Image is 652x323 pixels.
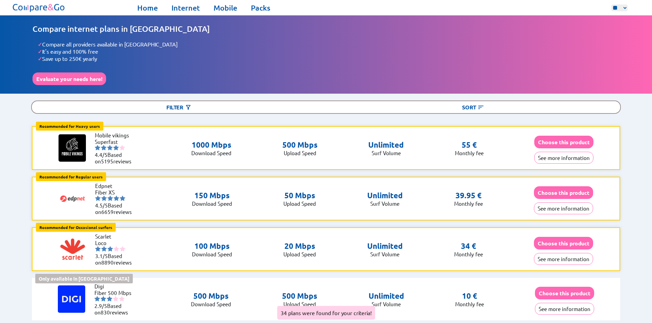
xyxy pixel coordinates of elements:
[191,150,231,156] p: Download Speed
[94,302,107,309] span: 2.9/5
[369,301,404,307] p: Surf Volume
[113,296,118,301] img: starnr4
[101,259,114,266] span: 8890
[39,174,103,179] b: Recommended for Regular users
[534,189,593,196] a: Choose this product
[368,140,404,150] p: Unlimited
[283,251,316,257] p: Upload Speed
[367,251,403,257] p: Surf Volume
[95,132,136,138] li: Mobile vikings
[282,291,317,301] p: 500 Mbps
[58,285,85,313] img: Logo of Digi
[367,191,403,200] p: Unlimited
[171,3,200,13] a: Internet
[477,104,484,111] img: Button open the sorting menu
[462,291,477,301] p: 10 €
[368,150,404,156] p: Surf Volume
[107,246,113,252] img: starnr3
[94,290,136,296] li: Fiber 500 Mbps
[535,287,594,299] button: Choose this product
[456,191,482,200] p: 39.95 €
[101,196,107,201] img: starnr2
[101,145,106,150] img: starnr2
[59,134,86,162] img: Logo of Mobile vikings
[11,2,66,14] img: Logo of Compare&Go
[113,145,119,150] img: starnr4
[94,296,100,301] img: starnr1
[95,183,136,189] li: Edpnet
[120,196,125,201] img: starnr5
[95,151,107,158] span: 4.4/5
[534,205,593,212] a: See more information
[461,241,476,251] p: 34 €
[534,202,593,214] button: See more information
[95,189,136,196] li: Fiber XS
[192,191,232,200] p: 150 Mbps
[214,3,237,13] a: Mobile
[191,291,231,301] p: 500 Mbps
[107,196,113,201] img: starnr3
[101,309,110,315] span: 830
[534,240,593,246] a: Choose this product
[454,200,483,207] p: Monthly fee
[95,151,136,164] li: Based on reviews
[192,241,232,251] p: 100 Mbps
[119,145,125,150] img: starnr5
[38,55,619,62] li: Save up to 250€ yearly
[534,136,593,148] button: Choose this product
[59,185,86,212] img: Logo of Edpnet
[95,253,108,259] span: 3.1/5
[95,233,136,240] li: Scarlet
[326,101,621,113] div: Sort
[455,150,484,156] p: Monthly fee
[114,246,119,252] img: starnr4
[137,3,158,13] a: Home
[39,225,112,230] b: Recommended for Occasional surfers
[535,303,594,315] button: See more information
[95,196,101,201] img: starnr1
[95,202,136,215] li: Based on reviews
[283,200,316,207] p: Upload Speed
[95,253,136,266] li: Based on reviews
[534,186,593,199] button: Choose this product
[94,283,136,290] li: Digi
[455,301,484,307] p: Monthly fee
[101,246,107,252] img: starnr2
[38,55,42,62] span: ✓
[38,48,619,55] li: It's easy and 100% free
[95,240,136,246] li: Loco
[534,256,593,262] a: See more information
[367,241,403,251] p: Unlimited
[39,275,129,282] b: Only available in [GEOGRAPHIC_DATA]
[191,140,231,150] p: 1000 Mbps
[283,241,316,251] p: 20 Mbps
[282,301,317,307] p: Upload Speed
[95,202,108,208] span: 4.5/5
[120,246,125,252] img: starnr5
[32,101,326,113] div: Filter
[462,140,477,150] p: 55 €
[38,41,42,48] span: ✓
[114,196,119,201] img: starnr4
[534,152,593,164] button: See more information
[534,139,593,145] a: Choose this product
[33,72,106,85] button: Evaluate your needs here!
[95,246,101,252] img: starnr1
[534,237,593,250] button: Choose this product
[94,302,136,315] li: Based on reviews
[107,296,112,301] img: starnr3
[283,191,316,200] p: 50 Mbps
[38,41,619,48] li: Compare all providers available in [GEOGRAPHIC_DATA]
[535,290,594,296] a: Choose this product
[282,140,318,150] p: 500 Mbps
[119,296,125,301] img: starnr5
[39,123,100,129] b: Recommended for Heavy users
[192,251,232,257] p: Download Speed
[33,24,619,34] h1: Compare internet plans in [GEOGRAPHIC_DATA]
[101,208,114,215] span: 6659
[282,150,318,156] p: Upload Speed
[535,306,594,312] a: See more information
[534,154,593,161] a: See more information
[38,48,42,55] span: ✓
[107,145,113,150] img: starnr3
